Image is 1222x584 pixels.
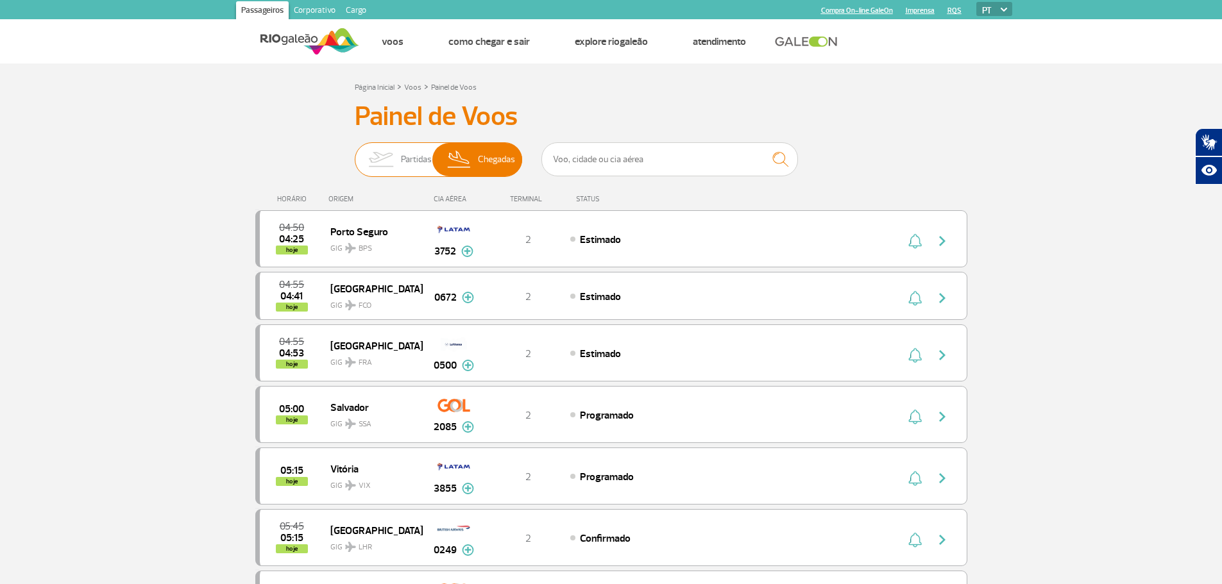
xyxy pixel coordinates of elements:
[462,483,474,494] img: mais-info-painel-voo.svg
[935,233,950,249] img: seta-direita-painel-voo.svg
[330,236,412,254] span: GIG
[434,481,457,496] span: 3855
[330,280,412,297] span: [GEOGRAPHIC_DATA]
[580,290,621,303] span: Estimado
[525,409,531,422] span: 2
[441,143,479,176] img: slider-desembarque
[279,223,304,232] span: 2025-09-27 04:50:00
[525,347,531,360] span: 2
[434,419,457,435] span: 2085
[908,409,922,424] img: sino-painel-voo.svg
[935,532,950,547] img: seta-direita-painel-voo.svg
[330,399,412,415] span: Salvador
[908,471,922,486] img: sino-painel-voo.svg
[1195,156,1222,185] button: Abrir recursos assistivos.
[355,101,868,133] h3: Painel de Voos
[279,280,304,289] span: 2025-09-27 04:55:00
[935,347,950,363] img: seta-direita-painel-voo.svg
[462,292,474,303] img: mais-info-painel-voo.svg
[397,79,402,94] a: >
[330,350,412,369] span: GIG
[462,544,474,556] img: mais-info-painel-voo.svg
[279,405,304,413] span: 2025-09-27 05:00:00
[693,35,746,48] a: Atendimento
[434,358,457,373] span: 0500
[906,6,935,15] a: Imprensa
[424,79,429,94] a: >
[280,522,304,531] span: 2025-09-27 05:45:00
[580,471,634,483] span: Programado
[330,473,412,492] span: GIG
[434,290,457,305] span: 0672
[580,532,631,545] span: Confirmado
[908,233,922,249] img: sino-painel-voo.svg
[359,480,371,492] span: VIX
[434,542,457,558] span: 0249
[328,195,422,203] div: ORIGEM
[422,195,486,203] div: CIA AÉREA
[821,6,893,15] a: Compra On-line GaleOn
[908,290,922,306] img: sino-painel-voo.svg
[580,233,621,246] span: Estimado
[236,1,289,22] a: Passageiros
[355,83,395,92] a: Página Inicial
[345,480,356,490] img: destiny_airplane.svg
[345,243,356,253] img: destiny_airplane.svg
[279,349,304,358] span: 2025-09-27 04:53:00
[462,360,474,371] img: mais-info-painel-voo.svg
[280,466,303,475] span: 2025-09-27 05:15:00
[580,347,621,360] span: Estimado
[478,143,515,176] span: Chegadas
[382,35,403,48] a: Voos
[359,542,372,553] span: LHR
[575,35,648,48] a: Explore RIOgaleão
[345,300,356,310] img: destiny_airplane.svg
[330,412,412,430] span: GIG
[908,347,922,363] img: sino-painel-voo.svg
[359,419,371,430] span: SSA
[330,293,412,312] span: GIG
[935,290,950,306] img: seta-direita-painel-voo.svg
[345,419,356,429] img: destiny_airplane.svg
[947,6,962,15] a: RQS
[461,246,473,257] img: mais-info-painel-voo.svg
[431,83,477,92] a: Painel de Voos
[276,246,308,254] span: hoje
[359,300,371,312] span: FCO
[462,421,474,433] img: mais-info-painel-voo.svg
[276,303,308,312] span: hoje
[289,1,341,22] a: Corporativo
[330,522,412,538] span: [GEOGRAPHIC_DATA]
[525,290,531,303] span: 2
[280,533,303,542] span: 2025-09-27 05:15:00
[570,195,674,203] div: STATUS
[525,233,531,246] span: 2
[359,357,372,369] span: FRA
[276,477,308,486] span: hoje
[908,532,922,547] img: sino-painel-voo.svg
[330,223,412,240] span: Porto Seguro
[341,1,371,22] a: Cargo
[276,360,308,369] span: hoje
[330,535,412,553] span: GIG
[276,415,308,424] span: hoje
[486,195,570,203] div: TERMINAL
[541,142,798,176] input: Voo, cidade ou cia aérea
[448,35,530,48] a: Como chegar e sair
[361,143,401,176] img: slider-embarque
[1195,128,1222,156] button: Abrir tradutor de língua de sinais.
[279,235,304,244] span: 2025-09-27 04:25:00
[935,409,950,424] img: seta-direita-painel-voo.svg
[330,337,412,354] span: [GEOGRAPHIC_DATA]
[401,143,432,176] span: Partidas
[345,542,356,552] img: destiny_airplane.svg
[1195,128,1222,185] div: Plugin de acessibilidade da Hand Talk.
[279,337,304,346] span: 2025-09-27 04:55:00
[345,357,356,367] img: destiny_airplane.svg
[525,471,531,483] span: 2
[935,471,950,486] img: seta-direita-painel-voo.svg
[525,532,531,545] span: 2
[404,83,421,92] a: Voos
[580,409,634,422] span: Programado
[259,195,329,203] div: HORÁRIO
